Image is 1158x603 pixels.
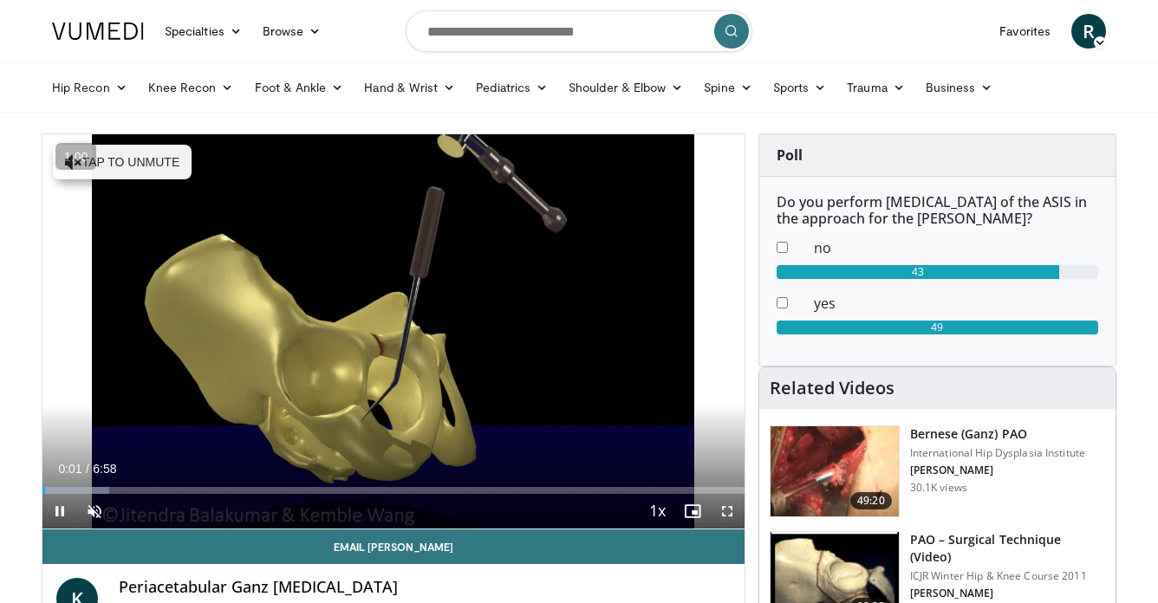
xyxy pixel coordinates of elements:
span: / [86,462,89,476]
div: Progress Bar [42,487,745,494]
a: Knee Recon [138,70,244,105]
p: [PERSON_NAME] [910,587,1105,600]
a: Browse [252,14,332,49]
a: Shoulder & Elbow [558,70,693,105]
button: Playback Rate [641,494,675,528]
a: Hip Recon [42,70,138,105]
dd: yes [801,293,1111,314]
p: International Hip Dysplasia Institute [910,446,1085,460]
h4: Related Videos [770,378,895,399]
button: Enable picture-in-picture mode [675,494,710,528]
p: ICJR Winter Hip & Knee Course 2011 [910,569,1105,583]
h3: Bernese (Ganz) PAO [910,425,1085,443]
span: 6:58 [93,462,116,476]
a: Business [915,70,1004,105]
h3: PAO – Surgical Technique (Video) [910,531,1105,566]
h4: Periacetabular Ganz [MEDICAL_DATA] [119,578,731,597]
a: Spine [693,70,762,105]
a: Specialties [154,14,252,49]
h6: Do you perform [MEDICAL_DATA] of the ASIS in the approach for the [PERSON_NAME]? [777,194,1098,227]
a: Favorites [989,14,1061,49]
a: 49:20 Bernese (Ganz) PAO International Hip Dysplasia Institute [PERSON_NAME] 30.1K views [770,425,1105,517]
span: 0:01 [58,462,81,476]
div: 49 [777,321,1098,334]
p: 30.1K views [910,481,967,495]
img: Clohisy_PAO_1.png.150x105_q85_crop-smart_upscale.jpg [771,426,899,516]
video-js: Video Player [42,134,745,529]
a: Sports [763,70,837,105]
a: Pediatrics [465,70,558,105]
input: Search topics, interventions [406,10,752,52]
a: Foot & Ankle [244,70,355,105]
button: Tap to unmute [53,145,192,179]
a: Email [PERSON_NAME] [42,529,745,564]
p: [PERSON_NAME] [910,464,1085,477]
button: Pause [42,494,77,528]
div: 43 [777,265,1059,279]
a: R [1071,14,1106,49]
dd: no [801,237,1111,258]
strong: Poll [777,146,803,165]
a: Trauma [836,70,915,105]
img: VuMedi Logo [52,23,144,40]
a: Hand & Wrist [354,70,465,105]
button: Unmute [77,494,112,528]
span: 49:20 [850,492,892,509]
button: Fullscreen [710,494,745,528]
